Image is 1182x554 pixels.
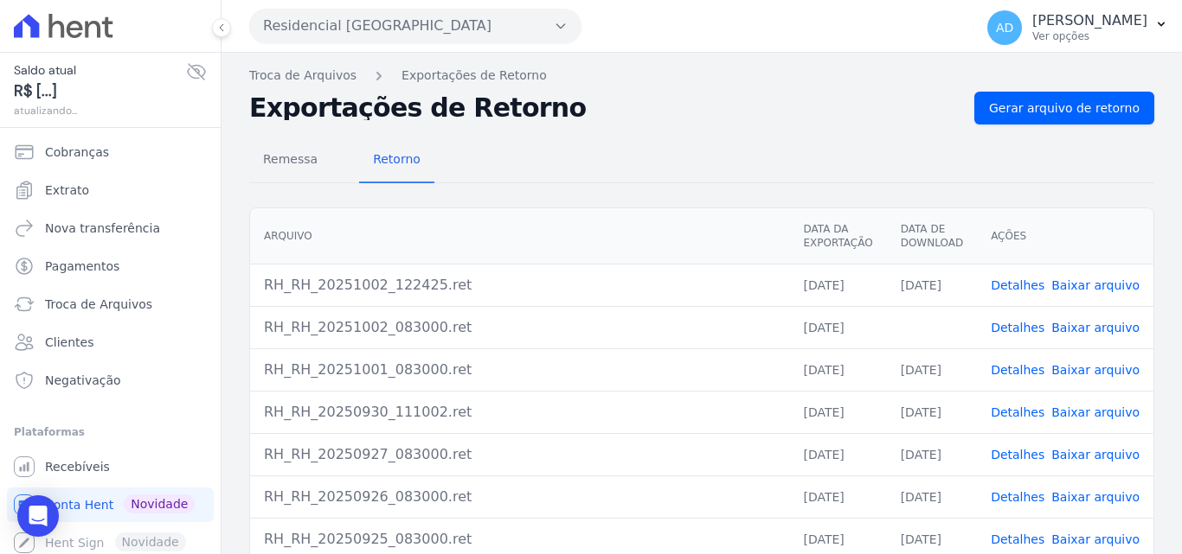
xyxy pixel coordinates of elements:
a: Baixar arquivo [1051,490,1140,504]
button: Residencial [GEOGRAPHIC_DATA] [249,9,581,43]
a: Gerar arquivo de retorno [974,92,1154,124]
a: Cobranças [7,135,214,169]
td: [DATE] [887,264,977,306]
a: Baixar arquivo [1051,363,1140,377]
th: Ações [977,208,1153,264]
a: Detalhes [991,278,1044,292]
span: Gerar arquivo de retorno [989,99,1140,117]
div: RH_RH_20251002_122425.ret [264,275,775,296]
div: RH_RH_20250926_083000.ret [264,487,775,507]
td: [DATE] [887,433,977,475]
span: Extrato [45,181,89,199]
a: Negativação [7,363,214,398]
th: Data da Exportação [789,208,886,264]
a: Baixar arquivo [1051,321,1140,334]
a: Baixar arquivo [1051,532,1140,546]
span: Novidade [124,494,195,513]
div: RH_RH_20250925_083000.ret [264,529,775,550]
a: Recebíveis [7,449,214,484]
a: Baixar arquivo [1051,278,1140,292]
a: Baixar arquivo [1051,405,1140,419]
td: [DATE] [789,391,886,433]
a: Clientes [7,325,214,360]
p: [PERSON_NAME] [1032,12,1147,29]
span: Retorno [363,142,431,176]
a: Remessa [249,138,331,183]
a: Detalhes [991,321,1044,334]
div: RH_RH_20250927_083000.ret [264,444,775,465]
span: Pagamentos [45,258,119,275]
div: Open Intercom Messenger [17,495,59,537]
td: [DATE] [789,433,886,475]
td: [DATE] [789,306,886,348]
a: Retorno [359,138,434,183]
nav: Breadcrumb [249,67,1154,85]
div: RH_RH_20251001_083000.ret [264,360,775,380]
span: Recebíveis [45,458,110,475]
a: Troca de Arquivos [249,67,357,85]
a: Pagamentos [7,249,214,283]
a: Extrato [7,173,214,207]
a: Detalhes [991,363,1044,377]
td: [DATE] [887,348,977,391]
div: Plataformas [14,422,207,443]
span: R$ [...] [14,80,186,103]
a: Detalhes [991,532,1044,546]
span: Nova transferência [45,220,160,237]
td: [DATE] [789,475,886,518]
div: RH_RH_20251002_083000.ret [264,317,775,338]
th: Arquivo [250,208,789,264]
span: Negativação [45,372,121,389]
span: AD [996,22,1013,34]
span: Saldo atual [14,61,186,80]
span: Remessa [253,142,328,176]
a: Detalhes [991,448,1044,462]
td: [DATE] [789,348,886,391]
th: Data de Download [887,208,977,264]
span: atualizando... [14,103,186,118]
span: Troca de Arquivos [45,296,152,313]
a: Exportações de Retorno [401,67,547,85]
p: Ver opções [1032,29,1147,43]
td: [DATE] [887,391,977,433]
span: Clientes [45,334,93,351]
a: Detalhes [991,490,1044,504]
a: Detalhes [991,405,1044,419]
td: [DATE] [789,264,886,306]
a: Troca de Arquivos [7,287,214,322]
button: AD [PERSON_NAME] Ver opções [973,3,1182,52]
div: RH_RH_20250930_111002.ret [264,402,775,423]
h2: Exportações de Retorno [249,96,960,120]
span: Conta Hent [45,496,113,513]
a: Nova transferência [7,211,214,245]
td: [DATE] [887,475,977,518]
span: Cobranças [45,143,109,161]
a: Conta Hent Novidade [7,487,214,522]
a: Baixar arquivo [1051,448,1140,462]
